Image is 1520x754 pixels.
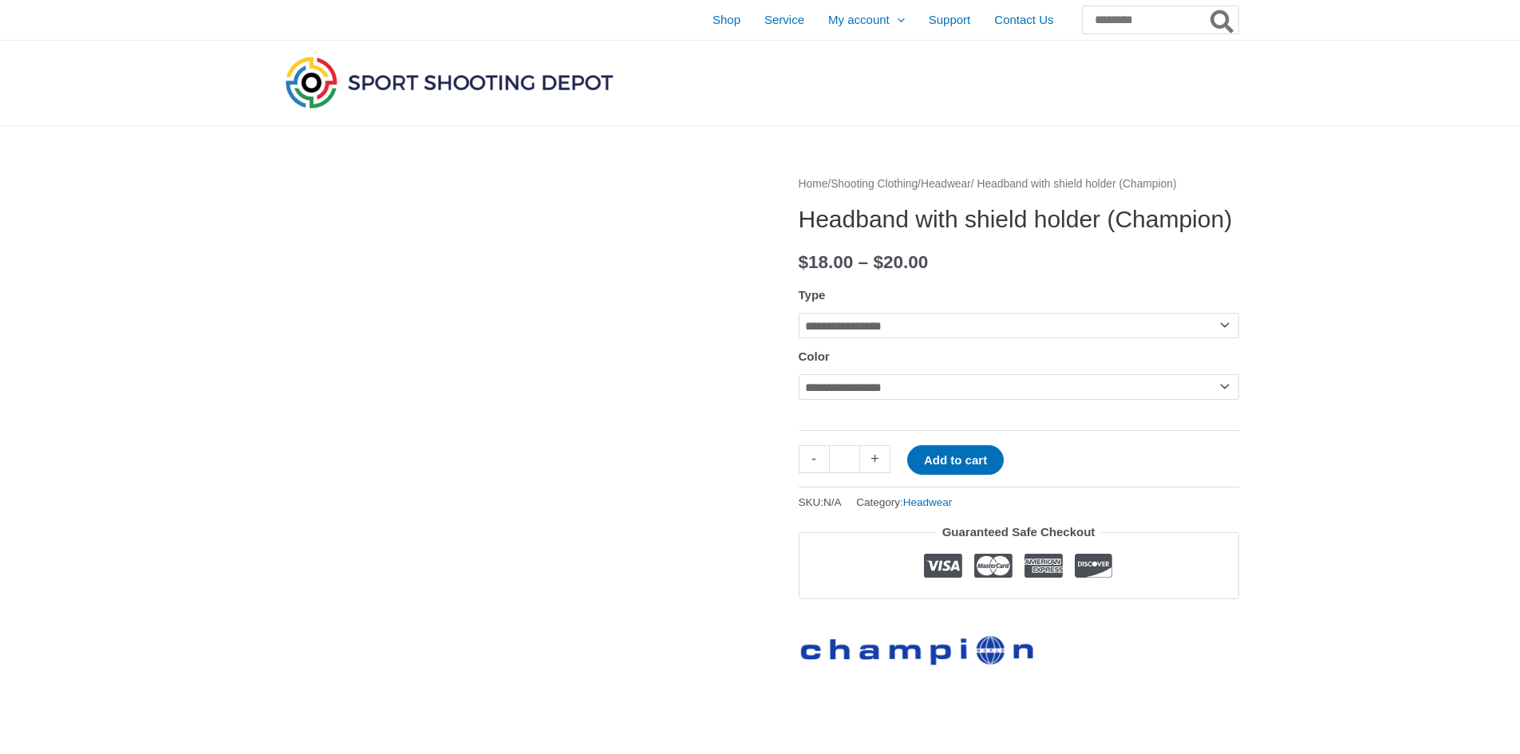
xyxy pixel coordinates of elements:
[856,492,952,512] span: Category:
[823,496,842,508] span: N/A
[873,252,928,272] bdi: 20.00
[799,445,829,473] a: -
[1207,6,1238,34] button: Search
[860,445,890,473] a: +
[799,288,826,302] label: Type
[936,521,1102,543] legend: Guaranteed Safe Checkout
[799,174,1239,195] nav: Breadcrumb
[903,496,953,508] a: Headwear
[799,252,809,272] span: $
[831,178,918,190] a: Shooting Clothing
[799,178,828,190] a: Home
[921,178,971,190] a: Headwear
[799,492,842,512] span: SKU:
[799,252,854,272] bdi: 18.00
[799,205,1239,234] h1: Headband with shield holder (Champion)
[799,349,830,363] label: Color
[829,445,860,473] input: Product quantity
[799,623,1038,669] a: Champion
[873,252,883,272] span: $
[859,252,869,272] span: –
[282,53,617,112] img: Sport Shooting Depot
[907,445,1004,475] button: Add to cart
